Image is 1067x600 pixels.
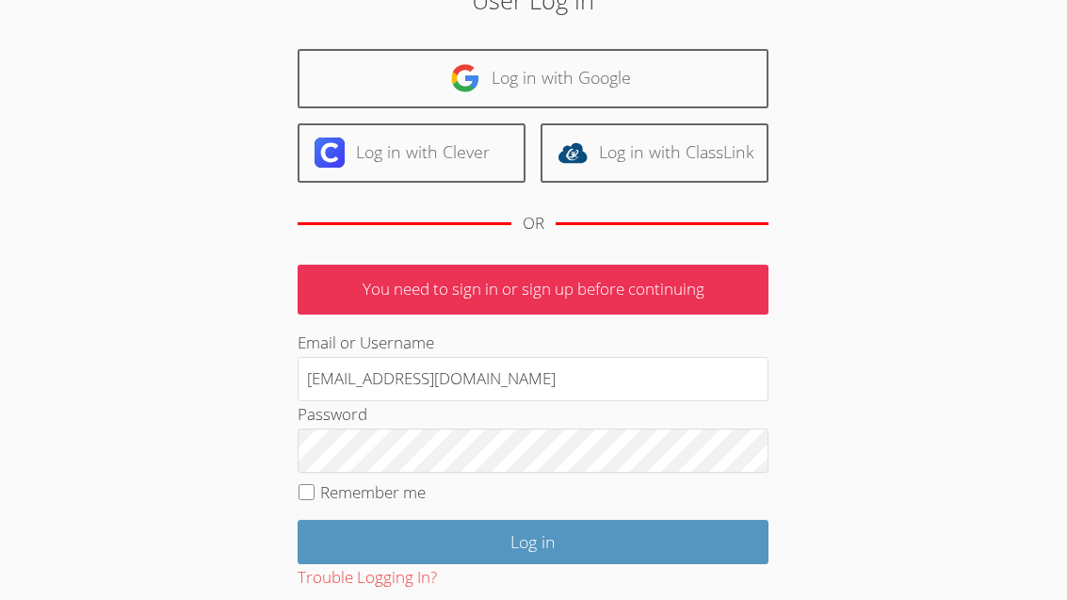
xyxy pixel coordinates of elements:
img: classlink-logo-d6bb404cc1216ec64c9a2012d9dc4662098be43eaf13dc465df04b49fa7ab582.svg [558,138,588,168]
label: Email or Username [298,332,434,353]
img: google-logo-50288ca7cdecda66e5e0955fdab243c47b7ad437acaf1139b6f446037453330a.svg [450,63,480,93]
div: OR [523,210,544,237]
a: Log in with ClassLink [541,123,768,183]
img: clever-logo-6eab21bc6e7a338710f1a6ff85c0baf02591cd810cc4098c63d3a4b26e2feb20.svg [315,138,345,168]
p: You need to sign in or sign up before continuing [298,265,768,315]
a: Log in with Google [298,49,768,108]
label: Password [298,403,367,425]
button: Trouble Logging In? [298,564,437,592]
input: Log in [298,520,768,564]
label: Remember me [320,481,426,503]
a: Log in with Clever [298,123,525,183]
